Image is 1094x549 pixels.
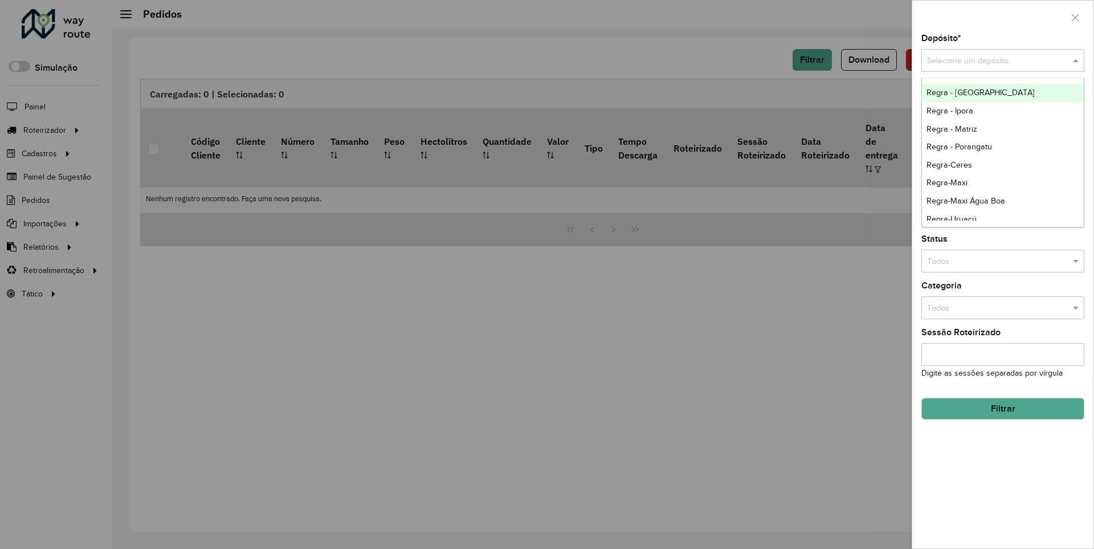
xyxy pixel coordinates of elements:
[926,106,973,115] span: Regra - Ipora
[921,369,1063,377] small: Digite as sessões separadas por vírgula
[921,31,961,45] label: Depósito
[921,232,948,246] label: Status
[921,398,1084,420] button: Filtrar
[921,326,1001,339] label: Sessão Roteirizado
[926,142,992,151] span: Regra - Porangatu
[926,160,972,169] span: Regra-Ceres
[926,196,1005,205] span: Regra-Maxi Água Boa
[926,88,1035,97] span: Regra - [GEOGRAPHIC_DATA]
[921,78,1084,227] ng-dropdown-panel: Options list
[926,124,977,133] span: Regra - Matriz
[926,178,968,187] span: Regra-Maxi
[926,214,977,223] span: Regra-Uruaçú
[921,279,962,292] label: Categoria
